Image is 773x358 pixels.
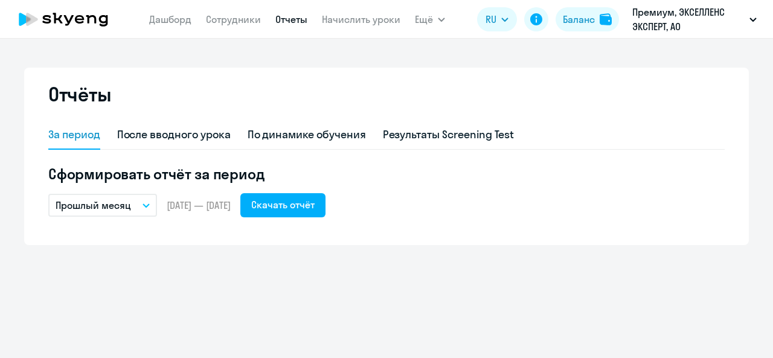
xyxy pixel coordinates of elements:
[477,7,517,31] button: RU
[117,127,231,142] div: После вводного урока
[48,127,100,142] div: За период
[48,194,157,217] button: Прошлый месяц
[248,127,366,142] div: По динамике обучения
[56,198,131,213] p: Прошлый месяц
[383,127,515,142] div: Результаты Screening Test
[415,7,445,31] button: Ещё
[626,5,763,34] button: Премиум, ЭКСЕЛЛЕНС ЭКСПЕРТ, АО
[600,13,612,25] img: balance
[48,164,725,184] h5: Сформировать отчёт за период
[486,12,496,27] span: RU
[563,12,595,27] div: Баланс
[251,197,315,212] div: Скачать отчёт
[632,5,745,34] p: Премиум, ЭКСЕЛЛЕНС ЭКСПЕРТ, АО
[415,12,433,27] span: Ещё
[167,199,231,212] span: [DATE] — [DATE]
[48,82,111,106] h2: Отчёты
[275,13,307,25] a: Отчеты
[206,13,261,25] a: Сотрудники
[322,13,400,25] a: Начислить уроки
[240,193,326,217] button: Скачать отчёт
[149,13,191,25] a: Дашборд
[556,7,619,31] button: Балансbalance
